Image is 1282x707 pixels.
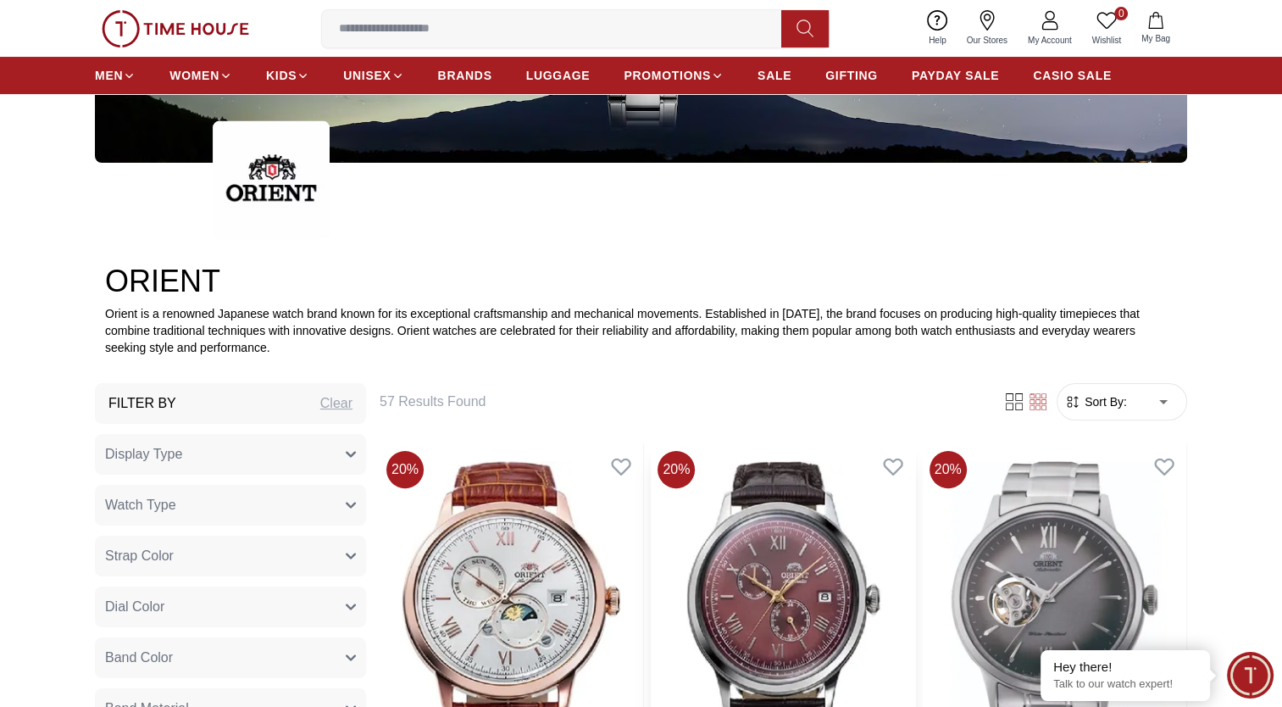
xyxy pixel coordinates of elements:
[386,451,424,488] span: 20 %
[105,444,182,465] span: Display Type
[105,264,1177,298] h2: ORIENT
[95,67,123,84] span: MEN
[1053,677,1197,692] p: Talk to our watch expert!
[213,121,330,239] img: ...
[526,60,591,91] a: LUGGAGE
[95,637,366,678] button: Band Color
[95,485,366,526] button: Watch Type
[380,392,982,412] h6: 57 Results Found
[922,34,953,47] span: Help
[1053,659,1197,676] div: Hey there!
[438,67,492,84] span: BRANDS
[624,60,724,91] a: PROMOTIONS
[438,60,492,91] a: BRANDS
[1064,393,1127,410] button: Sort By:
[102,10,249,47] img: ...
[105,305,1177,356] p: Orient is a renowned Japanese watch brand known for its exceptional craftsmanship and mechanical ...
[918,7,957,50] a: Help
[95,536,366,576] button: Strap Color
[169,67,219,84] span: WOMEN
[1081,393,1127,410] span: Sort By:
[624,67,711,84] span: PROMOTIONS
[758,67,791,84] span: SALE
[1033,67,1112,84] span: CASIO SALE
[912,67,999,84] span: PAYDAY SALE
[526,67,591,84] span: LUGGAGE
[266,60,309,91] a: KIDS
[912,60,999,91] a: PAYDAY SALE
[825,67,878,84] span: GIFTING
[105,648,173,668] span: Band Color
[960,34,1014,47] span: Our Stores
[1114,7,1128,20] span: 0
[1082,7,1131,50] a: 0Wishlist
[320,393,352,414] div: Clear
[1085,34,1128,47] span: Wishlist
[108,393,176,414] h3: Filter By
[658,451,695,488] span: 20 %
[1227,652,1274,699] div: Chat Widget
[95,434,366,475] button: Display Type
[95,60,136,91] a: MEN
[1021,34,1079,47] span: My Account
[105,546,174,566] span: Strap Color
[825,60,878,91] a: GIFTING
[930,451,967,488] span: 20 %
[169,60,232,91] a: WOMEN
[1131,8,1180,48] button: My Bag
[758,60,791,91] a: SALE
[95,587,366,627] button: Dial Color
[1135,32,1177,45] span: My Bag
[957,7,1018,50] a: Our Stores
[343,60,403,91] a: UNISEX
[343,67,391,84] span: UNISEX
[105,597,164,617] span: Dial Color
[1033,60,1112,91] a: CASIO SALE
[266,67,297,84] span: KIDS
[105,495,176,515] span: Watch Type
